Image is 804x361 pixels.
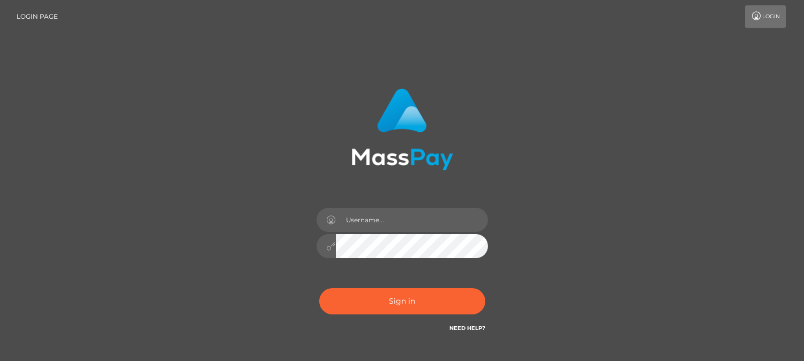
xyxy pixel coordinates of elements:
[336,208,488,232] input: Username...
[17,5,58,28] a: Login Page
[745,5,786,28] a: Login
[319,288,485,314] button: Sign in
[449,325,485,332] a: Need Help?
[351,88,453,170] img: MassPay Login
